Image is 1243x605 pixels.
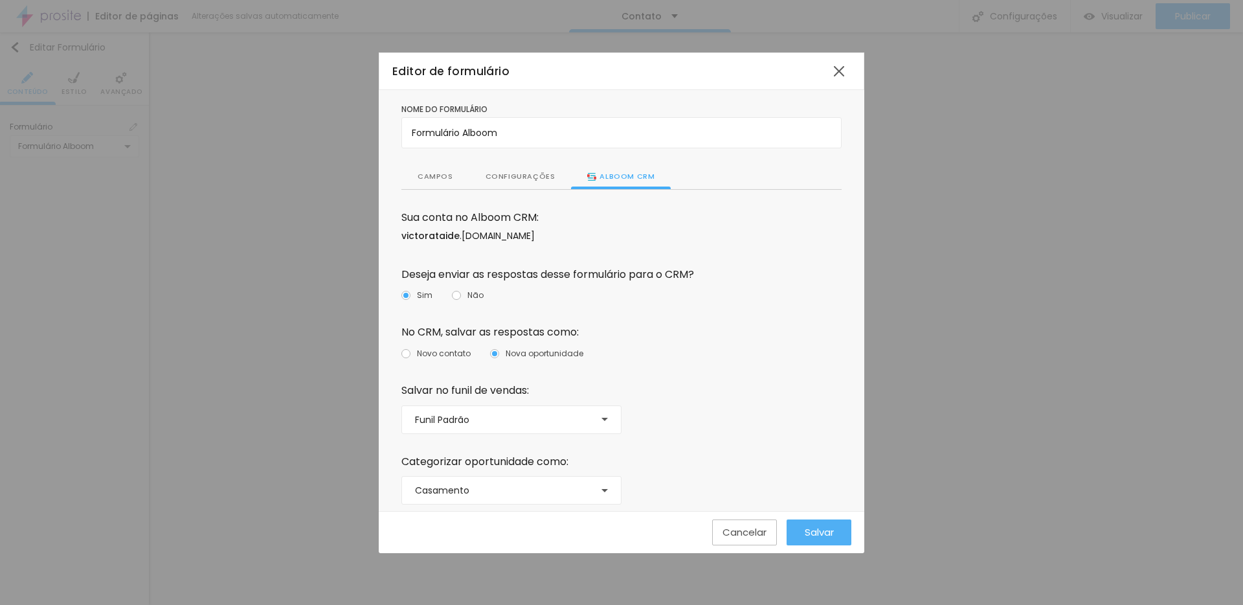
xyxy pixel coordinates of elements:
[587,173,596,181] img: Logo Alboom CRM
[401,165,469,189] div: Campos
[401,210,539,225] span: Sua conta no Alboom CRM:
[401,476,621,505] div: Casamento
[722,527,767,538] div: Cancelar
[805,527,834,538] span: Salvar
[787,519,851,545] button: Salvar
[401,383,529,398] span: Salvar no funil de vendas:
[467,289,484,301] span: Não
[587,171,655,183] div: Alboom CRM
[401,267,694,282] span: Deseja enviar as respostas desse formulário para o CRM?
[401,229,842,243] p: victorataide
[506,347,583,360] span: Nova oportunidade
[712,519,777,545] button: Cancelar
[392,63,510,79] span: Editor de formulário
[460,229,535,242] span: .[DOMAIN_NAME]
[401,104,487,115] span: Nome do formulário
[490,349,499,358] input: Nova oportunidade
[469,165,572,189] div: Configurações
[401,349,410,358] input: Novo contato
[401,405,621,434] div: Funil Padrão
[401,325,579,339] span: No CRM, salvar as respostas como:
[401,454,568,469] span: Categorizar oportunidade como:
[401,291,410,300] input: Sim
[401,117,842,148] input: Contato
[452,291,461,300] input: Não
[417,347,471,360] span: Novo contato
[417,289,432,301] span: Sim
